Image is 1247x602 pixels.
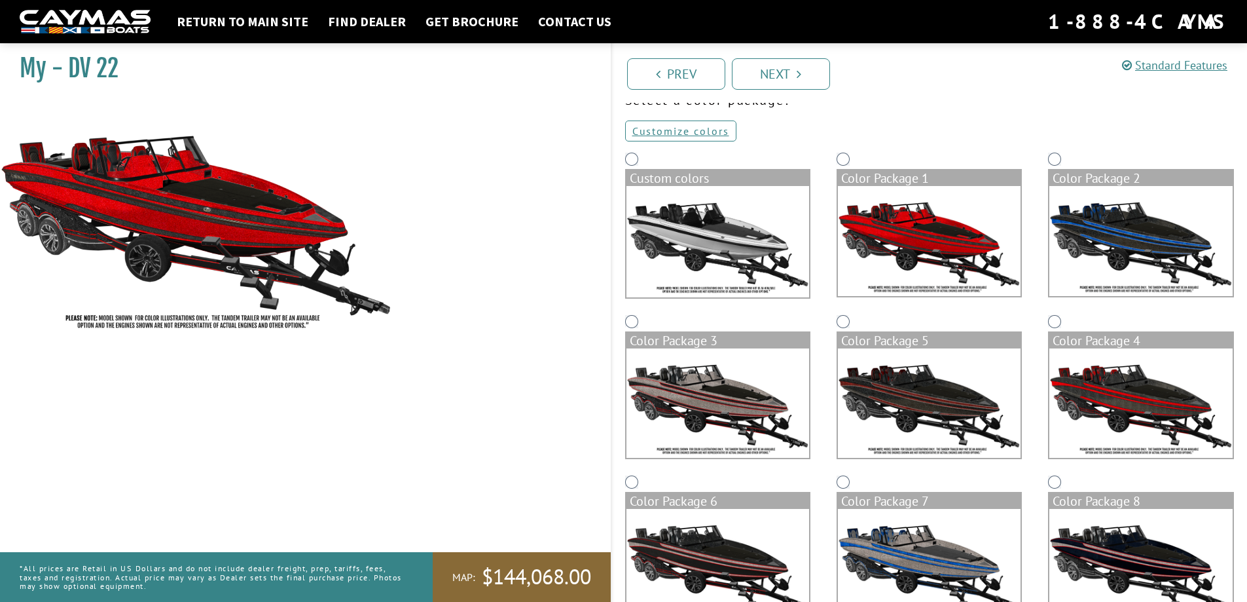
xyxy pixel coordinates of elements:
[627,58,725,90] a: Prev
[626,170,809,186] div: Custom colors
[1048,7,1227,36] div: 1-888-4CAYMAS
[1122,58,1227,73] a: Standard Features
[838,333,1021,348] div: Color Package 5
[452,571,475,584] span: MAP:
[20,54,578,83] h1: My - DV 22
[626,348,809,459] img: color_package_364.png
[626,333,809,348] div: Color Package 3
[838,348,1021,459] img: color_package_365.png
[532,13,618,30] a: Contact Us
[732,58,830,90] a: Next
[1049,333,1232,348] div: Color Package 4
[626,493,809,509] div: Color Package 6
[1049,348,1232,459] img: color_package_366.png
[626,186,809,297] img: DV22-Base-Layer.png
[1049,170,1232,186] div: Color Package 2
[433,552,611,602] a: MAP:$144,068.00
[838,186,1021,296] img: color_package_362.png
[20,10,151,34] img: white-logo-c9c8dbefe5ff5ceceb0f0178aa75bf4bb51f6bca0971e226c86eb53dfe498488.png
[1049,186,1232,296] img: color_package_363.png
[170,13,315,30] a: Return to main site
[625,121,736,141] a: Customize colors
[838,170,1021,186] div: Color Package 1
[482,563,591,591] span: $144,068.00
[20,557,403,597] p: *All prices are Retail in US Dollars and do not include dealer freight, prep, tariffs, fees, taxe...
[838,493,1021,509] div: Color Package 7
[321,13,412,30] a: Find Dealer
[419,13,525,30] a: Get Brochure
[1049,493,1232,509] div: Color Package 8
